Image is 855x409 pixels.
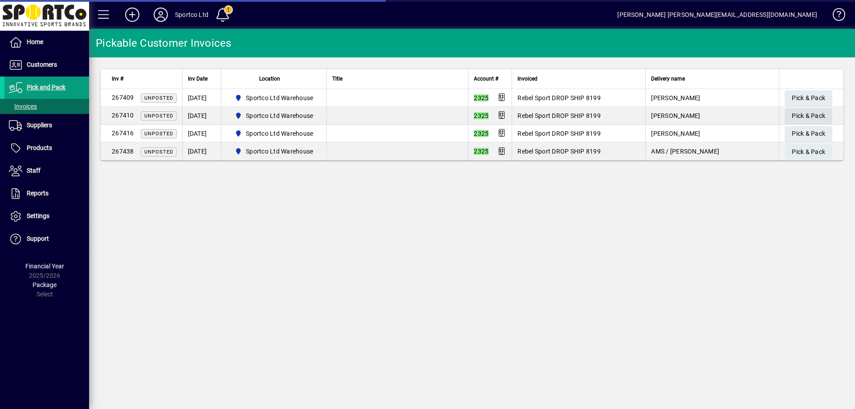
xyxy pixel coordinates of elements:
[474,148,489,155] em: 2325
[33,281,57,288] span: Package
[785,90,832,106] button: Pick & Pack
[4,205,89,227] a: Settings
[4,228,89,250] a: Support
[144,95,173,101] span: Unposted
[182,107,221,125] td: [DATE]
[182,125,221,142] td: [DATE]
[617,8,817,22] div: [PERSON_NAME] [PERSON_NAME][EMAIL_ADDRESS][DOMAIN_NAME]
[474,130,489,137] em: 2325
[246,129,313,138] span: Sportco Ltd Warehouse
[651,112,700,119] span: [PERSON_NAME]
[227,74,322,84] div: Location
[785,144,832,160] button: Pick & Pack
[4,99,89,114] a: Invoices
[147,7,175,23] button: Profile
[144,131,173,137] span: Unposted
[188,74,208,84] span: Inv Date
[4,182,89,205] a: Reports
[246,111,313,120] span: Sportco Ltd Warehouse
[25,263,64,270] span: Financial Year
[27,144,52,151] span: Products
[332,74,342,84] span: Title
[517,74,640,84] div: Invoiced
[27,212,49,219] span: Settings
[474,74,506,84] div: Account #
[9,103,37,110] span: Invoices
[4,114,89,137] a: Suppliers
[144,113,173,119] span: Unposted
[4,31,89,53] a: Home
[826,2,844,31] a: Knowledge Base
[474,74,498,84] span: Account #
[118,7,147,23] button: Add
[112,74,177,84] div: Inv #
[474,112,489,119] em: 2325
[651,74,774,84] div: Delivery name
[27,190,49,197] span: Reports
[112,148,134,155] span: 267438
[144,149,173,155] span: Unposted
[27,235,49,242] span: Support
[259,74,280,84] span: Location
[27,38,43,45] span: Home
[112,94,134,101] span: 267409
[651,74,685,84] span: Delivery name
[474,94,489,101] em: 2325
[175,8,208,22] div: Sportco Ltd
[231,110,317,121] span: Sportco Ltd Warehouse
[792,126,825,141] span: Pick & Pack
[231,128,317,139] span: Sportco Ltd Warehouse
[651,130,700,137] span: [PERSON_NAME]
[4,54,89,76] a: Customers
[112,130,134,137] span: 267416
[785,126,832,142] button: Pick & Pack
[112,112,134,119] span: 267410
[4,137,89,159] a: Products
[188,74,216,84] div: Inv Date
[112,74,123,84] span: Inv #
[651,94,700,101] span: [PERSON_NAME]
[231,146,317,157] span: Sportco Ltd Warehouse
[27,121,52,129] span: Suppliers
[517,130,601,137] span: Rebel Sport DROP SHIP 8199
[246,147,313,156] span: Sportco Ltd Warehouse
[182,142,221,160] td: [DATE]
[231,93,317,103] span: Sportco Ltd Warehouse
[332,74,463,84] div: Title
[4,160,89,182] a: Staff
[27,167,41,174] span: Staff
[246,93,313,102] span: Sportco Ltd Warehouse
[517,94,601,101] span: Rebel Sport DROP SHIP 8199
[182,89,221,107] td: [DATE]
[27,61,57,68] span: Customers
[785,108,832,124] button: Pick & Pack
[96,36,232,50] div: Pickable Customer Invoices
[517,112,601,119] span: Rebel Sport DROP SHIP 8199
[517,74,537,84] span: Invoiced
[517,148,601,155] span: Rebel Sport DROP SHIP 8199
[792,109,825,123] span: Pick & Pack
[792,91,825,105] span: Pick & Pack
[651,148,719,155] span: AMS / [PERSON_NAME]
[792,145,825,159] span: Pick & Pack
[27,84,65,91] span: Pick and Pack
